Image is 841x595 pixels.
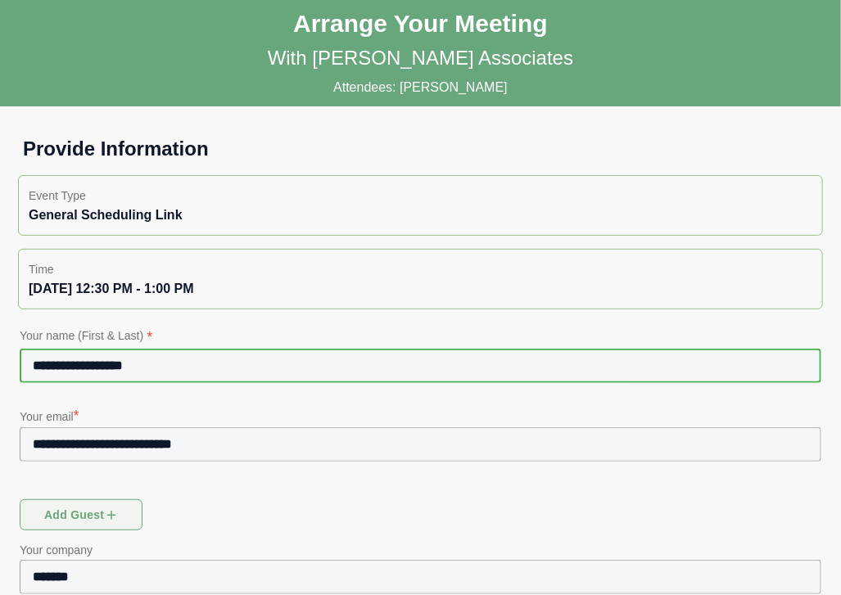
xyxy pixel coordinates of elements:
[43,499,120,530] span: Add guest
[20,326,821,349] p: Your name (First & Last)
[29,205,812,225] div: General Scheduling Link
[293,9,548,38] h1: Arrange Your Meeting
[29,186,812,205] p: Event Type
[20,404,821,427] p: Your email
[268,45,573,71] p: With [PERSON_NAME] Associates
[20,540,821,560] p: Your company
[29,259,812,279] p: Time
[10,136,831,162] h1: Provide Information
[20,499,142,530] button: Add guest
[333,78,508,97] p: Attendees: [PERSON_NAME]
[29,279,812,299] div: [DATE] 12:30 PM - 1:00 PM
